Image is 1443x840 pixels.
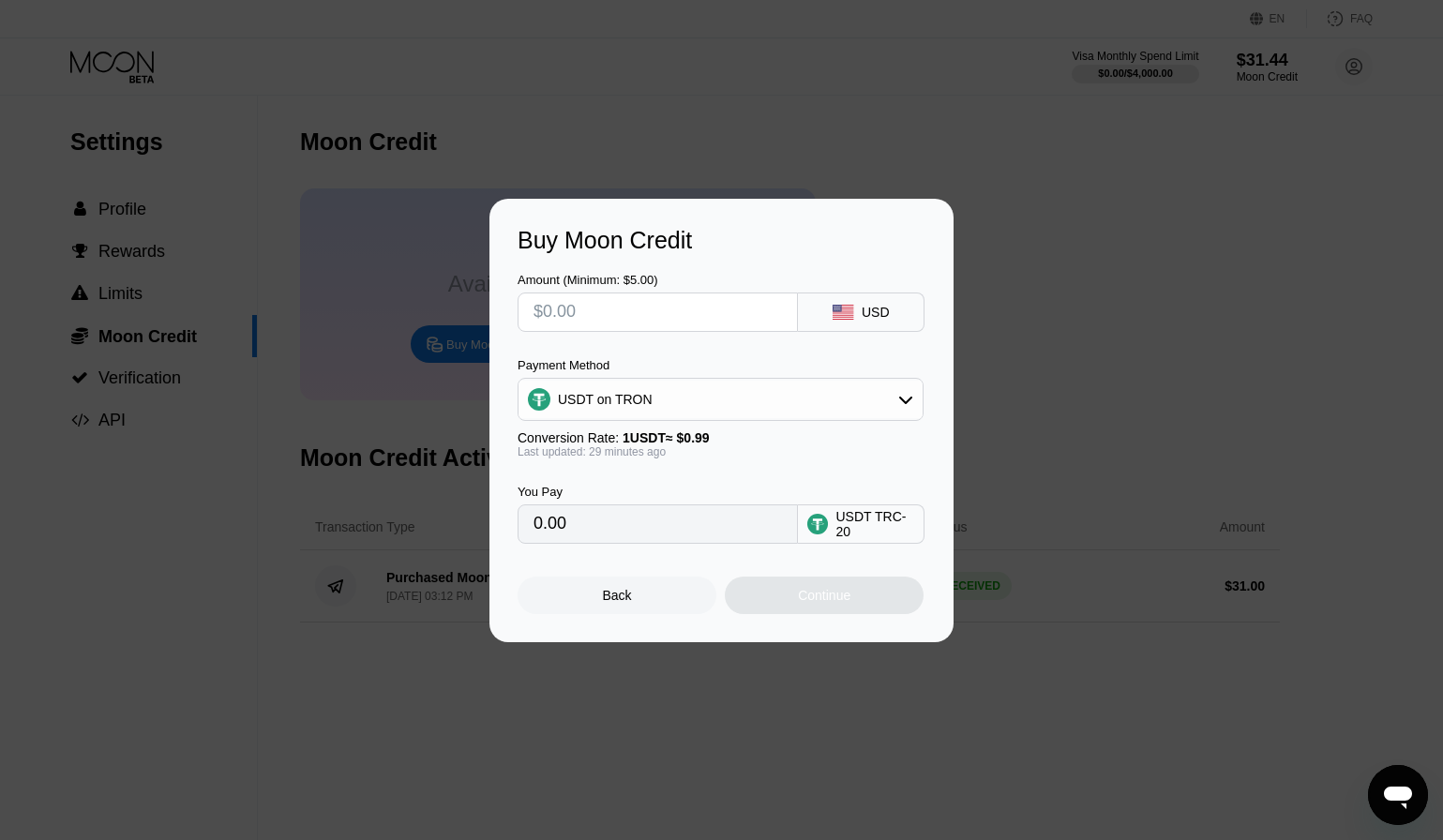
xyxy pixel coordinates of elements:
div: You Pay [518,485,798,499]
div: Back [518,577,716,614]
div: Payment Method [518,358,924,372]
div: Amount (Minimum: $5.00) [518,273,798,287]
div: Back [603,588,632,603]
iframe: Button to launch messaging window [1368,765,1428,825]
span: 1 USDT ≈ $0.99 [623,430,710,445]
div: Conversion Rate: [518,430,924,445]
div: Buy Moon Credit [518,227,925,254]
div: USD [862,305,890,320]
div: Last updated: 29 minutes ago [518,445,924,458]
div: USDT TRC-20 [835,509,914,539]
div: USDT on TRON [558,392,653,407]
input: $0.00 [534,293,782,331]
div: USDT on TRON [519,381,923,418]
